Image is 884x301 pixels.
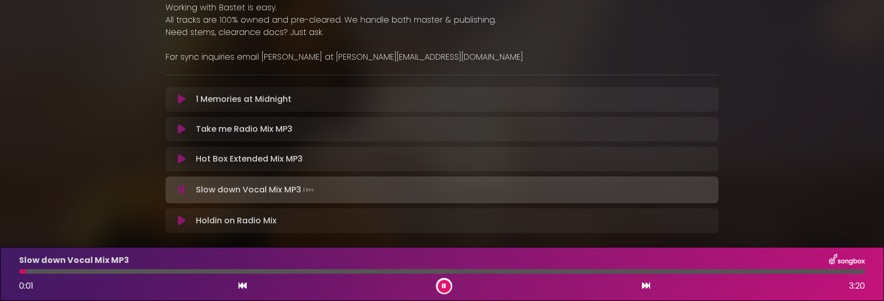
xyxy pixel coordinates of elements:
p: Need stems, clearance docs? Just ask. [165,26,719,39]
p: Hot Box Extended Mix MP3 [196,153,303,165]
p: All tracks are 100% owned and pre-cleared. We handle both master & publishing. [165,14,719,26]
p: Slow down Vocal Mix MP3 [19,254,129,267]
img: songbox-logo-white.png [829,254,865,267]
p: Take me Radio Mix MP3 [196,123,292,135]
p: Holdin on Radio Mix [196,215,277,227]
p: Working with Bastet is easy. [165,2,719,14]
p: Slow down Vocal Mix MP3 [196,183,316,197]
p: For sync inquiries email [PERSON_NAME] at [PERSON_NAME][EMAIL_ADDRESS][DOMAIN_NAME] [165,51,719,63]
p: 1 Memories at Midnight [196,93,291,105]
img: waveform4.gif [301,183,316,197]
